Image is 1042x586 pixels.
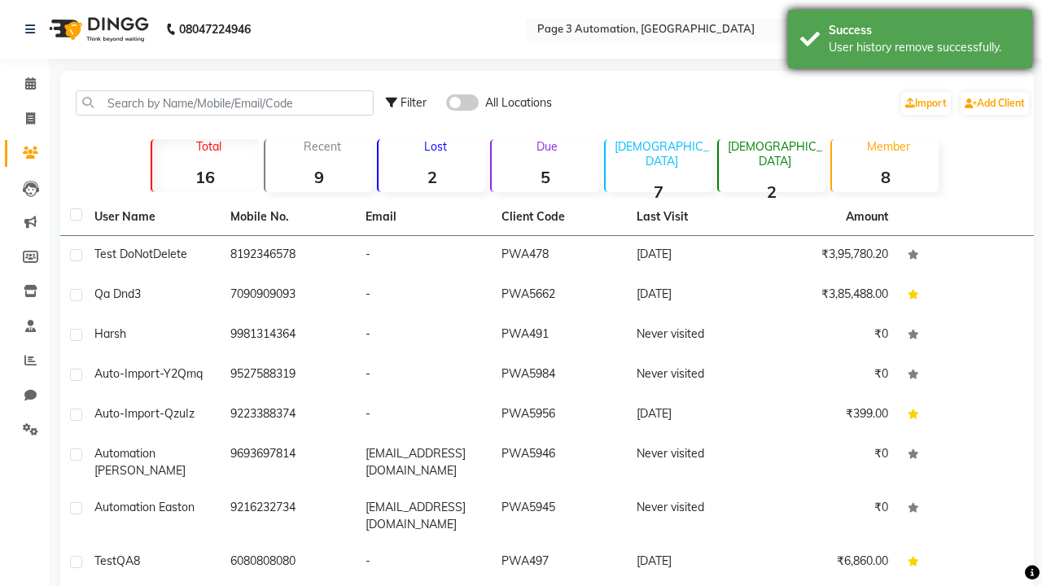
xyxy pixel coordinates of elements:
td: 9693697814 [221,435,357,489]
td: - [356,236,492,276]
td: Never visited [627,356,763,396]
strong: 5 [492,167,598,187]
p: [DEMOGRAPHIC_DATA] [725,139,825,168]
strong: 2 [719,181,825,202]
td: 9981314364 [221,316,357,356]
div: User history remove successfully. [829,39,1020,56]
strong: 2 [379,167,485,187]
span: Auto-Import-QzuIz [94,406,195,421]
td: PWA5956 [492,396,628,435]
td: ₹6,860.00 [763,543,899,583]
td: 8192346578 [221,236,357,276]
p: Due [495,139,598,154]
td: PWA478 [492,236,628,276]
td: ₹0 [763,316,899,356]
td: [EMAIL_ADDRESS][DOMAIN_NAME] [356,435,492,489]
td: ₹3,95,780.20 [763,236,899,276]
td: ₹3,85,488.00 [763,276,899,316]
td: ₹0 [763,356,899,396]
td: [DATE] [627,236,763,276]
td: PWA497 [492,543,628,583]
strong: 8 [832,167,939,187]
td: PWA491 [492,316,628,356]
td: - [356,396,492,435]
p: [DEMOGRAPHIC_DATA] [612,139,712,168]
input: Search by Name/Mobile/Email/Code [76,90,374,116]
td: [EMAIL_ADDRESS][DOMAIN_NAME] [356,489,492,543]
p: Lost [385,139,485,154]
td: ₹0 [763,489,899,543]
td: [DATE] [627,396,763,435]
span: Auto-Import-Y2Qmq [94,366,203,381]
span: Automation Easton [94,500,195,514]
td: PWA5946 [492,435,628,489]
span: Test DoNotDelete [94,247,187,261]
td: [DATE] [627,276,763,316]
span: All Locations [485,94,552,112]
td: - [356,316,492,356]
span: Test [94,553,116,568]
td: - [356,543,492,583]
th: Email [356,199,492,236]
td: - [356,276,492,316]
span: Harsh [94,326,126,341]
span: QA8 [116,553,140,568]
img: logo [42,7,153,52]
td: 9223388374 [221,396,357,435]
p: Recent [272,139,372,154]
span: Filter [401,95,427,110]
th: Last Visit [627,199,763,236]
div: Success [829,22,1020,39]
b: 08047224946 [179,7,251,52]
td: Never visited [627,435,763,489]
th: Amount [836,199,898,235]
strong: 7 [606,181,712,202]
td: ₹399.00 [763,396,899,435]
td: ₹0 [763,435,899,489]
td: 7090909093 [221,276,357,316]
td: 6080808080 [221,543,357,583]
a: Import [901,92,951,115]
td: 9527588319 [221,356,357,396]
td: PWA5984 [492,356,628,396]
span: Qa Dnd3 [94,286,141,301]
td: 9216232734 [221,489,357,543]
td: PWA5945 [492,489,628,543]
p: Member [838,139,939,154]
p: Total [159,139,259,154]
a: Add Client [961,92,1029,115]
strong: 16 [152,167,259,187]
th: User Name [85,199,221,236]
strong: 9 [265,167,372,187]
td: [DATE] [627,543,763,583]
td: - [356,356,492,396]
th: Client Code [492,199,628,236]
td: Never visited [627,316,763,356]
th: Mobile No. [221,199,357,236]
td: Never visited [627,489,763,543]
td: PWA5662 [492,276,628,316]
span: Automation [PERSON_NAME] [94,446,186,478]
